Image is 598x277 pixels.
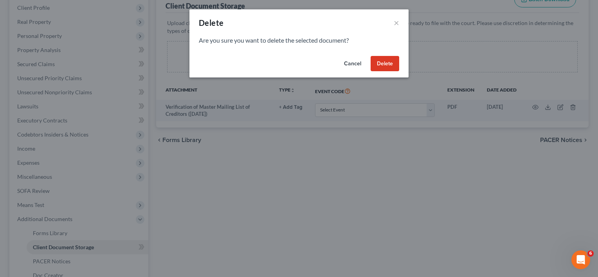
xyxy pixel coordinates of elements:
[394,18,399,27] button: ×
[199,36,399,45] p: Are you sure you want to delete the selected document?
[199,17,223,28] div: Delete
[571,250,590,269] iframe: Intercom live chat
[371,56,399,72] button: Delete
[338,56,367,72] button: Cancel
[587,250,594,257] span: 6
